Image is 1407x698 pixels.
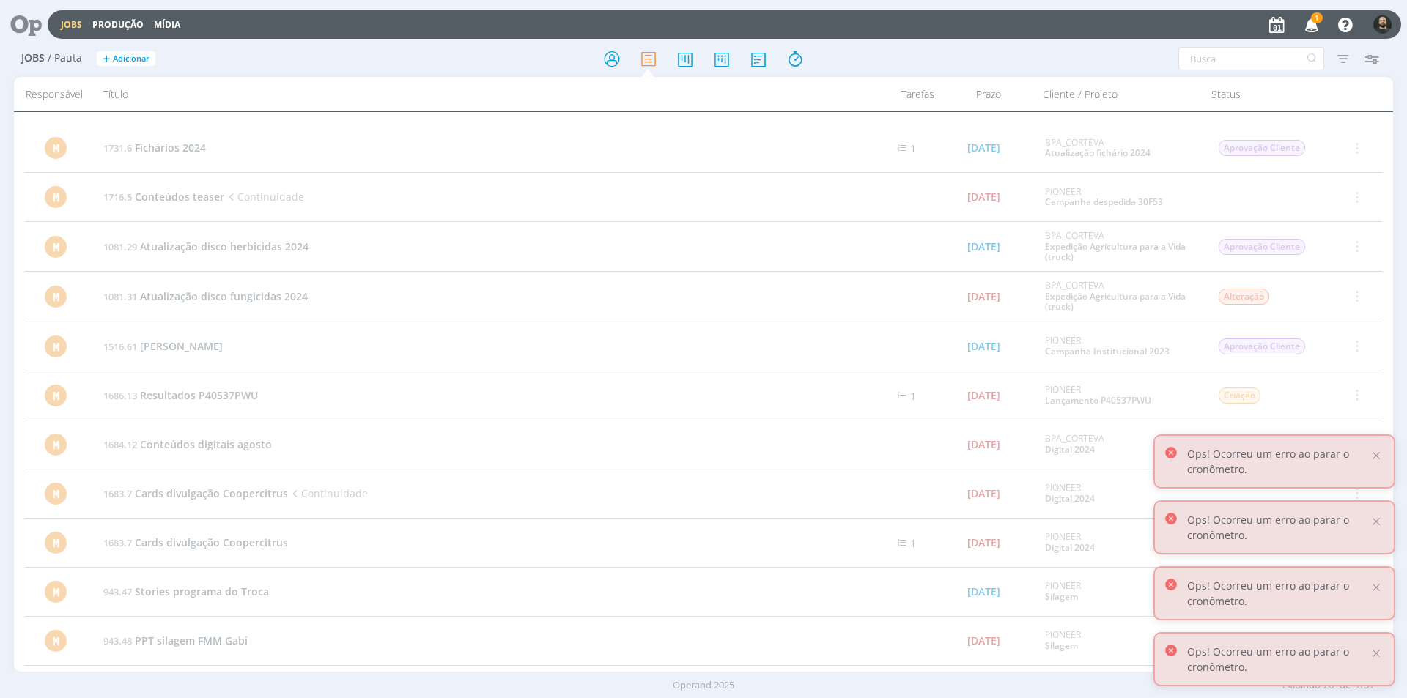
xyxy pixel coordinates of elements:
button: Mídia [149,19,185,31]
a: Digital 2024 [1045,541,1095,554]
div: M [45,385,67,406]
button: P [1373,12,1392,37]
div: [DATE] [967,192,1000,202]
p: Ops! Ocorreu um erro ao parar o cronômetro. [1187,512,1369,543]
div: [DATE] [967,439,1000,450]
div: M [45,532,67,554]
div: PIONEER [1045,187,1196,208]
a: Atualização fichário 2024 [1045,146,1151,159]
span: Stories programa do Troca [135,584,269,598]
span: 1 [910,536,916,550]
span: 1684.12 [103,438,137,451]
a: 1516.61[PERSON_NAME] [103,339,223,353]
a: Digital 2024 [1045,492,1095,505]
button: Jobs [56,19,86,31]
div: Status [1203,77,1327,111]
span: Continuidade [288,486,368,500]
a: Lançamento P40537PWU [1045,394,1151,406]
div: M [45,137,67,159]
span: 1081.29 [103,240,137,253]
div: Responsável [14,77,95,111]
div: [DATE] [967,242,1000,252]
a: Silagem [1045,639,1078,652]
a: 1684.12Conteúdos digitais agosto [103,437,272,451]
div: [DATE] [967,341,1000,352]
div: BPA_CORTEVA [1045,138,1196,159]
div: Tarefas [855,77,943,111]
div: Prazo [943,77,1034,111]
div: [DATE] [967,636,1000,646]
span: Conteúdos teaser [135,190,224,204]
span: Jobs [21,52,45,64]
span: 1686.13 [103,389,137,402]
div: [DATE] [967,587,1000,597]
div: Cliente / Projeto [1034,77,1203,111]
a: Silagem [1045,590,1078,603]
a: 1683.7Cards divulgação Coopercitrus [103,535,288,549]
div: M [45,630,67,652]
div: M [45,186,67,208]
span: Aprovação Cliente [1219,338,1305,354]
span: Atualização disco fungicidas 2024 [140,289,308,303]
span: Atualização disco herbicidas 2024 [140,240,309,253]
button: Produção [88,19,148,31]
span: + [103,51,110,67]
div: PIONEER [1045,630,1196,651]
a: 1683.7Cards divulgação Coopercitrus [103,486,288,500]
div: M [45,434,67,456]
span: Aprovação Cliente [1219,140,1305,156]
a: Digital 2024 [1045,443,1095,456]
div: M [45,286,67,308]
span: / Pauta [48,52,82,64]
span: 1683.7 [103,487,132,500]
a: Campanha despedida 30F53 [1045,196,1163,208]
a: 1081.31Atualização disco fungicidas 2024 [103,289,308,303]
a: Jobs [61,18,82,31]
span: Adicionar [113,54,149,64]
a: Expedição Agricultura para a Vida (truck) [1045,290,1186,313]
p: Ops! Ocorreu um erro ao parar o cronômetro. [1187,446,1369,477]
span: Aprovação Cliente [1219,239,1305,255]
span: 1 [910,141,916,155]
span: Continuidade [224,190,304,204]
div: PIONEER [1045,581,1196,602]
div: M [45,581,67,603]
span: Alteração [1219,289,1269,305]
span: Cards divulgação Coopercitrus [135,486,288,500]
a: Produção [92,18,144,31]
a: 1081.29Atualização disco herbicidas 2024 [103,240,309,253]
a: Campanha Institucional 2023 [1045,345,1170,357]
div: [DATE] [967,489,1000,499]
button: +Adicionar [97,51,155,67]
p: Ops! Ocorreu um erro ao parar o cronômetro. [1187,644,1369,675]
span: 943.48 [103,634,132,647]
a: Mídia [154,18,180,31]
div: M [45,236,67,258]
span: Cards divulgação Coopercitrus [135,535,288,549]
a: 943.48PPT silagem FMM Gabi [103,634,248,647]
div: BPA_CORTEVA [1045,281,1196,312]
a: 1731.6Fichários 2024 [103,141,206,155]
span: 1731.6 [103,141,132,155]
span: Conteúdos digitais agosto [140,437,272,451]
span: 1716.5 [103,190,132,204]
div: Título [95,77,855,111]
button: 1 [1296,12,1326,38]
input: Busca [1178,47,1324,70]
div: PIONEER [1045,335,1196,357]
span: 1683.7 [103,536,132,549]
a: Expedição Agricultura para a Vida (truck) [1045,240,1186,263]
div: M [45,335,67,357]
span: 1516.61 [103,340,137,353]
div: [DATE] [967,390,1000,401]
p: Ops! Ocorreu um erro ao parar o cronômetro. [1187,578,1369,609]
div: PIONEER [1045,483,1196,504]
div: BPA_CORTEVA [1045,231,1196,262]
span: Fichários 2024 [135,141,206,155]
span: 1 [1311,12,1323,23]
div: [DATE] [967,143,1000,153]
div: [DATE] [967,538,1000,548]
a: 1686.13Resultados P40537PWU [103,388,258,402]
span: 1081.31 [103,290,137,303]
span: 1 [910,389,916,403]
